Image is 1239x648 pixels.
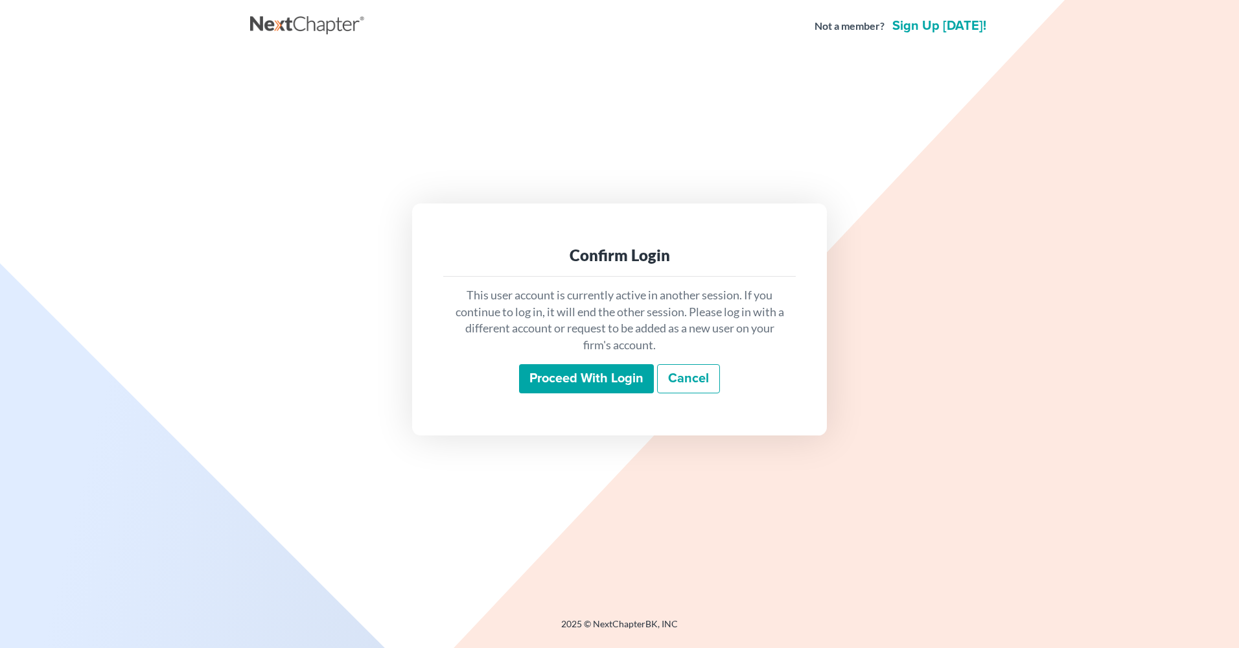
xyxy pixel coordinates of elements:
[890,19,989,32] a: Sign up [DATE]!
[519,364,654,394] input: Proceed with login
[454,245,785,266] div: Confirm Login
[454,287,785,354] p: This user account is currently active in another session. If you continue to log in, it will end ...
[250,618,989,641] div: 2025 © NextChapterBK, INC
[657,364,720,394] a: Cancel
[815,19,885,34] strong: Not a member?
